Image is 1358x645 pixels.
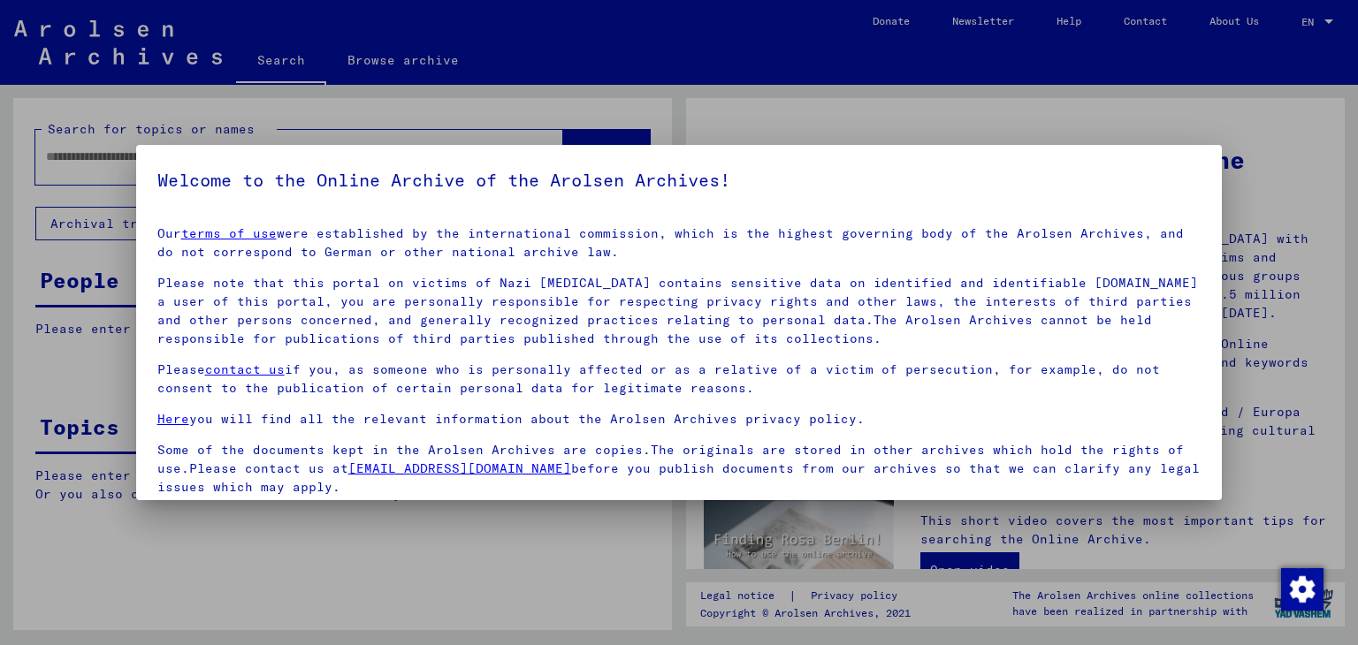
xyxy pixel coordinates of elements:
[157,274,1202,348] p: Please note that this portal on victims of Nazi [MEDICAL_DATA] contains sensitive data on identif...
[157,410,1202,429] p: you will find all the relevant information about the Arolsen Archives privacy policy.
[205,361,285,377] a: contact us
[157,166,1202,194] h5: Welcome to the Online Archive of the Arolsen Archives!
[157,360,1202,398] p: Please if you, as someone who is personally affected or as a relative of a victim of persecution,...
[157,441,1202,497] p: Some of the documents kept in the Arolsen Archives are copies.The originals are stored in other a...
[157,224,1202,262] p: Our were established by the international commission, which is the highest governing body of the ...
[181,225,277,241] a: terms of use
[1281,568,1324,611] img: Change consent
[348,460,571,476] a: [EMAIL_ADDRESS][DOMAIN_NAME]
[157,411,189,427] a: Here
